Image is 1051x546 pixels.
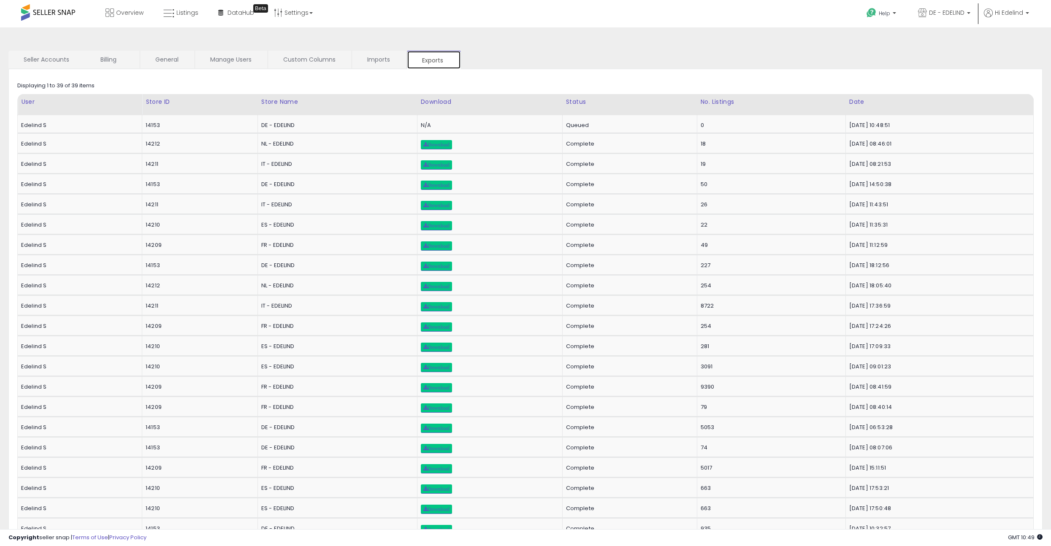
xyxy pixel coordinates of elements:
span: Download [423,527,450,532]
div: Edelind S [21,122,135,129]
i: Get Help [866,8,877,18]
div: 14153 [146,122,251,129]
div: 14153 [146,525,251,532]
div: FR - EDELIND [261,383,411,391]
div: 49 [701,241,839,249]
div: 3091 [701,363,839,370]
span: Download [423,446,450,451]
div: Edelind S [21,221,135,229]
div: Complete [566,444,691,451]
a: Download [421,343,452,352]
div: seller snap | | [8,534,146,542]
div: Status [566,97,693,106]
div: 14211 [146,160,251,168]
div: Edelind S [21,383,135,391]
a: Download [421,484,452,494]
div: 14153 [146,181,251,188]
div: Edelind S [21,444,135,451]
a: Download [421,221,452,230]
div: 663 [701,505,839,512]
div: 254 [701,322,839,330]
div: IT - EDELIND [261,302,411,310]
a: Download [421,140,452,149]
div: 663 [701,484,839,492]
div: 14211 [146,201,251,208]
div: Edelind S [21,424,135,431]
div: 74 [701,444,839,451]
a: Download [421,262,452,271]
span: Download [423,385,450,390]
div: Download [421,97,559,106]
span: Download [423,324,450,330]
div: [DATE] 17:09:33 [849,343,1027,350]
span: Download [423,183,450,188]
div: [DATE] 18:12:56 [849,262,1027,269]
a: Download [421,363,452,372]
span: Download [423,304,450,309]
span: Help [879,10,890,17]
div: 14210 [146,505,251,512]
a: Help [860,1,905,27]
a: Download [421,424,452,433]
div: 26 [701,201,839,208]
div: Queued [566,122,691,129]
div: Edelind S [21,403,135,411]
div: Complete [566,181,691,188]
div: DE - EDELIND [261,424,411,431]
div: Complete [566,302,691,310]
div: 254 [701,282,839,289]
div: Edelind S [21,505,135,512]
div: [DATE] 15:11:51 [849,464,1027,472]
div: Edelind S [21,262,135,269]
div: Store ID [146,97,254,106]
div: User [21,97,138,106]
a: Manage Users [195,51,267,68]
div: DE - EDELIND [261,122,411,129]
div: Date [849,97,1030,106]
div: [DATE] 14:50:38 [849,181,1027,188]
div: 79 [701,403,839,411]
div: DE - EDELIND [261,181,411,188]
span: Download [423,223,450,228]
div: Edelind S [21,484,135,492]
a: Exports [407,51,461,69]
div: Complete [566,322,691,330]
div: Complete [566,363,691,370]
span: DE - EDELIND [929,8,964,17]
span: Download [423,264,450,269]
div: FR - EDELIND [261,322,411,330]
a: Download [421,383,452,392]
span: DataHub [228,8,254,17]
div: DE - EDELIND [261,525,411,532]
span: Download [423,405,450,411]
div: 14153 [146,262,251,269]
div: DE - EDELIND [261,262,411,269]
span: Download [423,507,450,512]
div: [DATE] 17:36:59 [849,302,1027,310]
div: ES - EDELIND [261,505,411,512]
div: [DATE] 11:43:51 [849,201,1027,208]
div: 9390 [701,383,839,391]
div: [DATE] 08:21:53 [849,160,1027,168]
span: Download [423,466,450,471]
div: 14209 [146,464,251,472]
div: [DATE] 10:32:57 [849,525,1027,532]
a: Download [421,464,452,473]
div: IT - EDELIND [261,160,411,168]
span: Hi Edelind [995,8,1023,17]
a: Download [421,444,452,453]
span: 2025-10-13 10:49 GMT [1008,533,1043,541]
div: Complete [566,403,691,411]
div: IT - EDELIND [261,201,411,208]
div: [DATE] 11:35:31 [849,221,1027,229]
div: 5053 [701,424,839,431]
div: Edelind S [21,140,135,148]
div: [DATE] 08:40:14 [849,403,1027,411]
a: Download [421,302,452,311]
a: Hi Edelind [984,8,1029,27]
div: Complete [566,241,691,249]
div: 50 [701,181,839,188]
a: Imports [352,51,406,68]
a: Terms of Use [72,533,108,541]
div: Edelind S [21,302,135,310]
